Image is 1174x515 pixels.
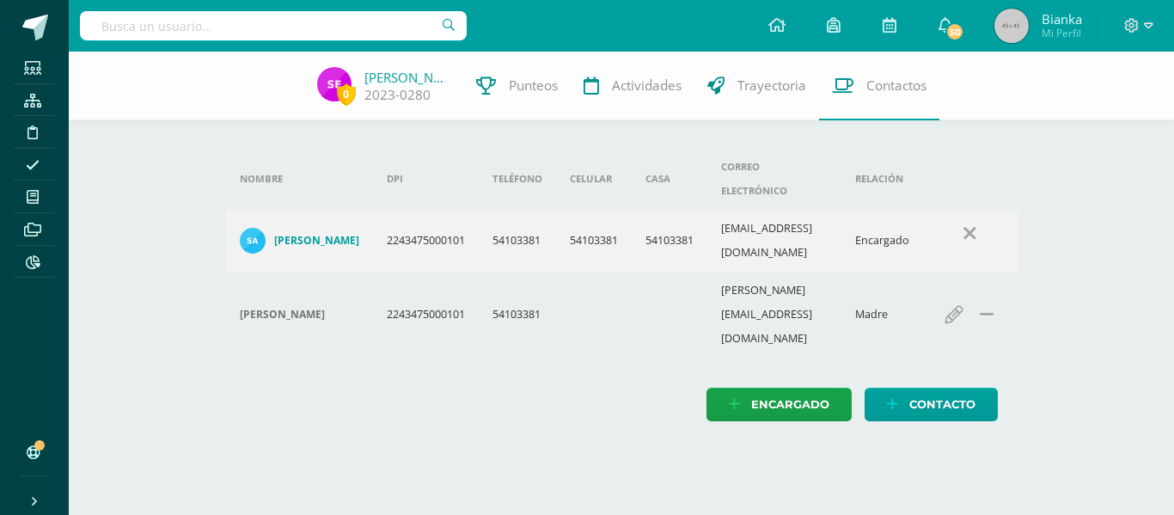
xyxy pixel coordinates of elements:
span: Bianka [1042,10,1082,28]
a: [PERSON_NAME] [364,69,450,86]
span: 50 [945,22,964,41]
img: fcfc4473aa774222710b5d9dcb5ef8f1.png [317,67,352,101]
span: Actividades [612,77,682,95]
a: [PERSON_NAME] [240,228,359,254]
td: Madre [841,272,923,358]
td: Encargado [841,210,923,272]
a: Punteos [463,52,571,120]
td: 54103381 [479,210,556,272]
h4: [PERSON_NAME] [274,234,359,248]
span: Contactos [866,77,926,95]
th: Celular [556,148,632,210]
img: 45x45 [994,9,1029,43]
a: 2023-0280 [364,86,431,104]
th: DPI [373,148,479,210]
input: Busca un usuario... [80,11,467,40]
td: 2243475000101 [373,272,479,358]
span: Punteos [509,77,558,95]
td: [EMAIL_ADDRESS][DOMAIN_NAME] [707,210,841,272]
h4: [PERSON_NAME] [240,308,325,322]
span: Trayectoria [737,77,806,95]
span: Mi Perfil [1042,26,1082,40]
img: 3b8b79309b93634fec15f9c00c8dc0e7.png [240,228,266,254]
td: 54103381 [556,210,632,272]
td: 2243475000101 [373,210,479,272]
th: Teléfono [479,148,556,210]
a: Trayectoria [694,52,819,120]
th: Nombre [226,148,373,210]
span: Encargado [751,389,829,420]
span: Contacto [909,389,975,420]
td: 54103381 [632,210,707,272]
a: Encargado [706,388,852,421]
td: [PERSON_NAME][EMAIL_ADDRESS][DOMAIN_NAME] [707,272,841,358]
td: 54103381 [479,272,556,358]
a: Actividades [571,52,694,120]
th: Relación [841,148,923,210]
span: 0 [337,83,356,105]
div: Karen Figueroa [240,308,359,322]
th: Casa [632,148,707,210]
th: Correo electrónico [707,148,841,210]
a: Contacto [865,388,998,421]
a: Contactos [819,52,939,120]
